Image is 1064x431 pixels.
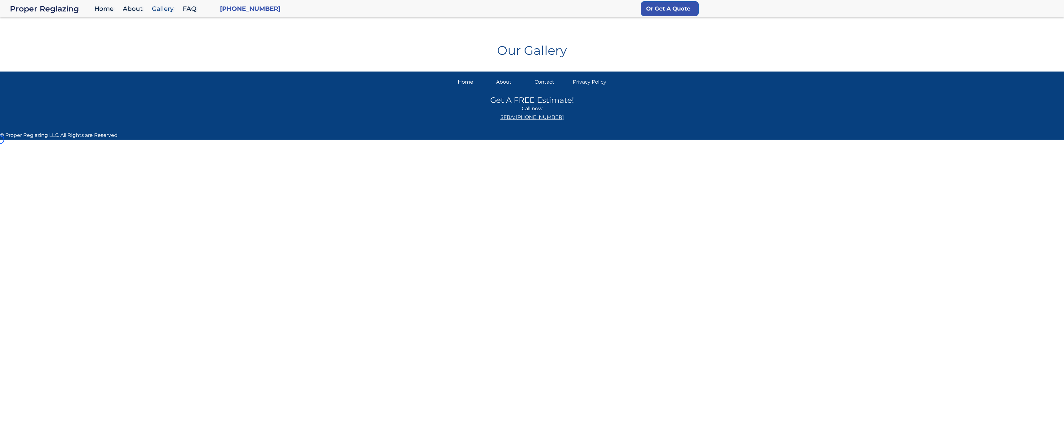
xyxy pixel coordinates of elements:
[458,78,491,86] a: Home
[534,78,568,86] a: Contact
[91,2,120,15] a: Home
[10,4,91,13] a: home
[149,2,180,15] a: Gallery
[496,78,530,86] a: About
[641,1,699,16] a: Or Get A Quote
[220,4,281,13] a: [PHONE_NUMBER]
[573,78,606,86] a: Privacy Policy
[180,2,203,15] a: FAQ
[120,2,149,15] a: About
[10,4,91,13] div: Proper Reglazing
[9,39,1055,57] h1: Our Gallery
